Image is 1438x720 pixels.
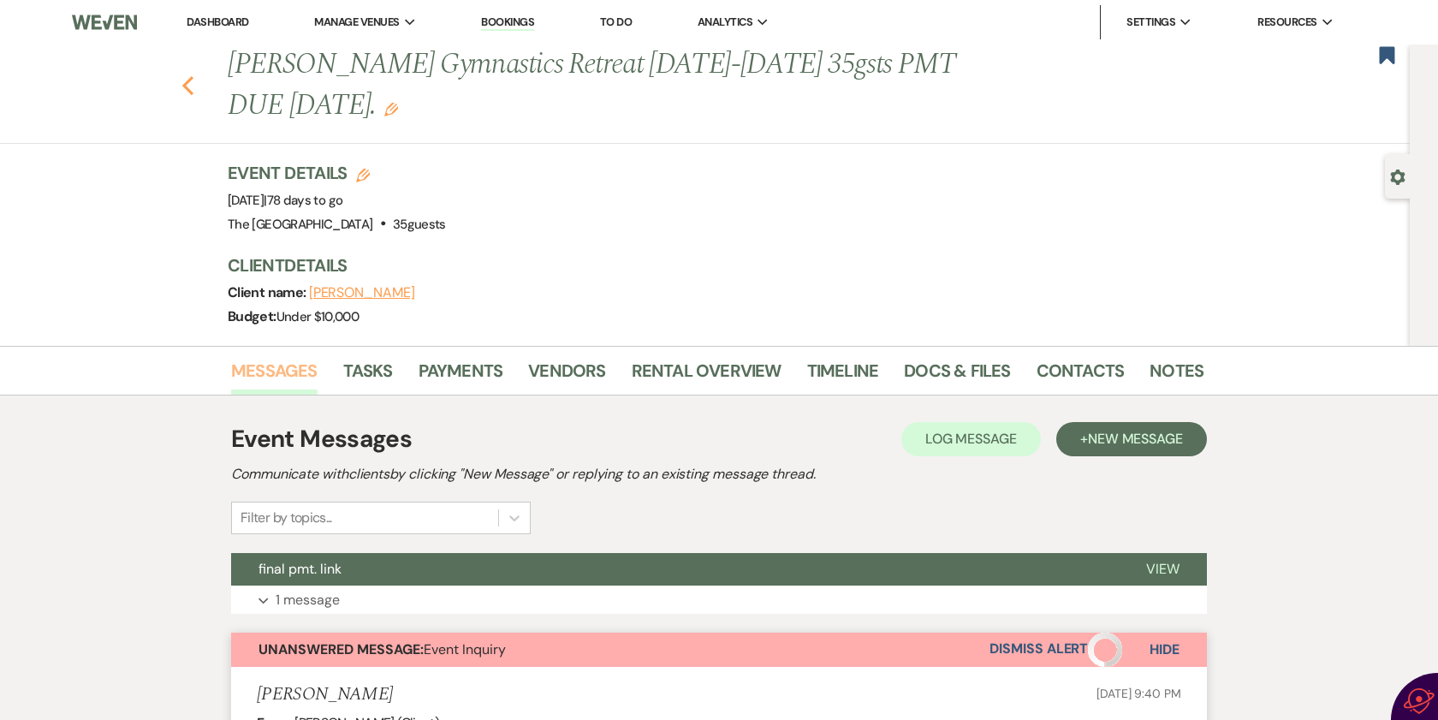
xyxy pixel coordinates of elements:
h1: [PERSON_NAME] Gymnastics Retreat [DATE]-[DATE] 35gsts PMT DUE [DATE]. [228,45,995,126]
span: [DATE] [228,192,342,209]
span: Log Message [925,430,1017,448]
strong: Unanswered Message: [258,640,424,658]
a: Bookings [481,15,534,31]
button: final pmt. link [231,553,1119,586]
span: Analytics [698,14,752,31]
span: New Message [1088,430,1183,448]
a: Dashboard [187,15,248,29]
a: Rental Overview [632,357,781,395]
div: Filter by topics... [241,508,332,528]
h5: [PERSON_NAME] [257,684,393,705]
p: 1 message [276,589,340,611]
span: Event Inquiry [258,640,506,658]
h1: Event Messages [231,421,412,457]
a: Timeline [807,357,879,395]
span: The [GEOGRAPHIC_DATA] [228,216,373,233]
span: View [1146,560,1180,578]
button: View [1119,553,1207,586]
button: Dismiss Alert [989,633,1122,667]
span: Under $10,000 [276,308,359,325]
img: Weven Logo [72,4,137,40]
a: Tasks [343,357,393,395]
span: Client name: [228,283,309,301]
span: 35 guests [393,216,446,233]
button: +New Message [1056,422,1207,456]
button: Unanswered Message:Event Inquiry [231,634,989,666]
button: [PERSON_NAME] [309,286,415,300]
span: | [264,192,342,209]
span: 78 days to go [267,192,343,209]
button: Log Message [901,422,1041,456]
button: Open lead details [1390,168,1405,184]
a: Notes [1150,357,1203,395]
a: Payments [419,357,503,395]
button: 1 message [231,586,1207,615]
img: loading spinner [1088,633,1122,667]
button: Hide [1122,633,1207,667]
h2: Communicate with clients by clicking "New Message" or replying to an existing message thread. [231,464,1207,485]
span: Budget: [228,307,276,325]
h3: Client Details [228,253,1186,277]
h3: Event Details [228,161,446,185]
a: Docs & Files [904,357,1010,395]
a: Messages [231,357,318,395]
button: Edit [384,101,398,116]
a: To Do [600,15,632,29]
a: Contacts [1037,357,1125,395]
span: Settings [1126,14,1175,31]
span: Resources [1257,14,1316,31]
span: [DATE] 9:40 PM [1096,686,1181,701]
span: final pmt. link [258,560,342,578]
span: Hide [1150,640,1180,658]
a: Vendors [528,357,605,395]
span: Manage Venues [314,14,399,31]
